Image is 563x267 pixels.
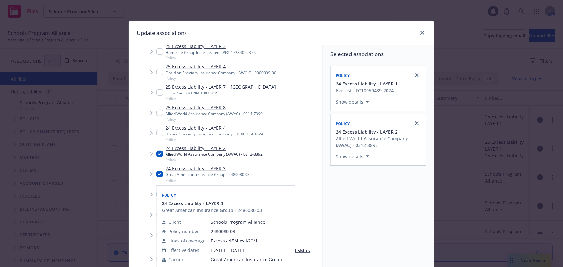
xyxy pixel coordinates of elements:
[166,96,276,101] span: Policy
[333,153,372,160] button: Show details
[336,80,397,87] button: 24 Excess Liability - LAYER 1
[336,87,397,94] div: Everest - FC10059439-2024
[166,124,263,131] a: 24 Excess Liability - LAYER 4
[166,137,263,142] span: Policy
[166,157,263,163] span: Policy
[336,128,422,135] button: 24 Excess Liability - LAYER 2
[418,29,426,36] a: close
[162,200,224,207] span: 24 Excess Liability - LAYER 3
[166,111,263,116] div: Allied World Assurance Company (AWAC) - 0314-7390
[166,172,250,177] div: Great American Insurance Group - 2480080 03
[166,43,257,50] a: 25 Excess Liability - LAYER 3
[336,73,350,78] span: Policy
[168,256,184,263] span: Carrier
[168,219,181,226] span: Client
[166,131,263,137] div: Upland Specialty Insurance Company - USXPE0661624
[137,29,187,37] h1: Update associations
[333,98,372,106] button: Show details
[166,152,263,157] div: Allied World Assurance Company (AWAC) - 0312-8892
[211,247,283,254] span: [DATE] - [DATE]
[166,75,276,81] span: Policy
[211,228,283,235] span: 2480080 03
[211,256,283,263] span: Great American Insurance Group
[162,193,176,198] span: Policy
[162,200,262,207] button: 24 Excess Liability - LAYER 3
[166,90,276,96] div: SiriusPoint - B1284 10075K25
[166,116,263,122] span: Policy
[166,104,263,111] a: 25 Excess Liability - LAYER 8
[168,238,206,244] span: Lines of coverage
[336,135,422,149] div: Allied World Assurance Company (AWAC) - 0312-8892
[166,84,276,90] a: 25 Excess Liability - LAYER 7 | [GEOGRAPHIC_DATA]
[336,121,350,126] span: Policy
[166,145,263,152] a: 24 Excess Liability - LAYER 2
[166,55,257,61] span: Policy
[166,50,257,55] div: Homesite Group Incorporated - PEX-172340253-02
[413,71,421,79] a: close
[168,228,199,235] span: Policy number
[166,178,250,183] span: Policy
[166,165,250,172] a: 24 Excess Liability - LAYER 3
[211,219,283,226] span: Schools Program Alliance
[336,128,397,135] span: 24 Excess Liability - LAYER 2
[413,119,421,127] a: close
[166,70,276,75] div: Obsidian Specialty Insurance Company - AWC-GL-0000009-00
[211,238,283,244] span: Excess - $5M xs $20M
[162,207,262,214] div: Great American Insurance Group - 2480080 03
[166,63,276,70] a: 25 Excess Liability - LAYER 4
[168,247,200,254] span: Effective dates
[330,50,426,58] span: Selected associations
